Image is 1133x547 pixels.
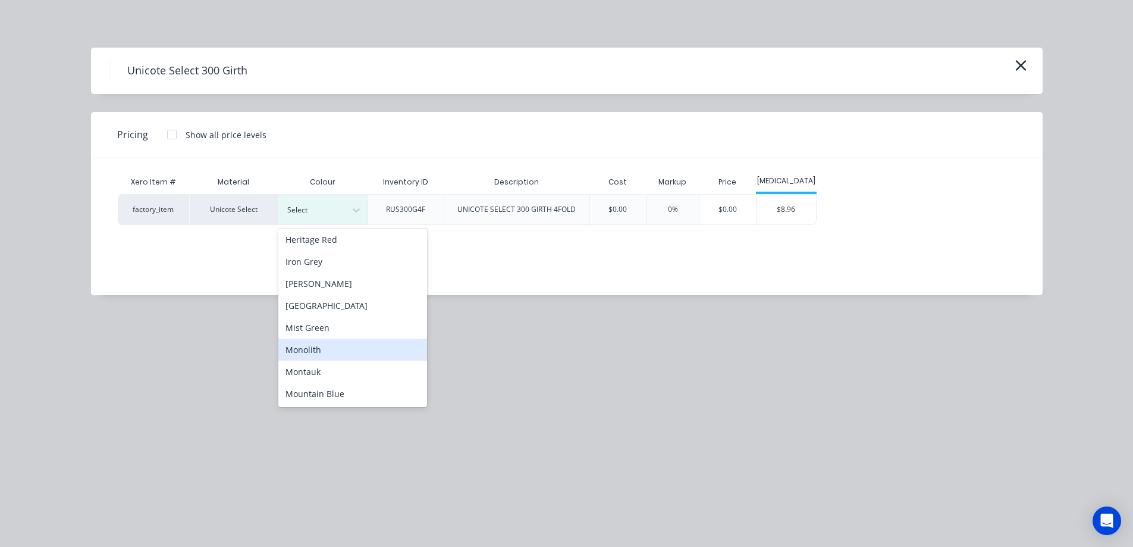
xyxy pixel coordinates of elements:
[457,204,576,215] div: UNICOTE SELECT 300 GIRTH 4FOLD
[186,129,266,141] div: Show all price levels
[189,194,278,225] div: Unicote Select
[1093,507,1121,535] div: Open Intercom Messenger
[118,194,189,225] div: factory_item
[668,204,678,215] div: 0%
[608,204,627,215] div: $0.00
[278,383,427,405] div: Mountain Blue
[386,204,425,215] div: RUS300G4F
[278,170,368,194] div: Colour
[117,127,148,142] span: Pricing
[756,176,817,186] div: [MEDICAL_DATA]
[278,361,427,383] div: Montauk
[278,251,427,273] div: Iron Grey
[189,170,278,194] div: Material
[278,273,427,295] div: [PERSON_NAME]
[699,170,756,194] div: Price
[109,60,265,82] h4: Unicote Select 300 Girth
[118,170,189,194] div: Xero Item #
[278,317,427,339] div: Mist Green
[278,229,427,251] div: Heritage Red
[278,339,427,361] div: Monolith
[699,195,756,224] div: $0.00
[589,170,646,194] div: Cost
[374,167,438,197] div: Inventory ID
[278,295,427,317] div: [GEOGRAPHIC_DATA]
[646,170,699,194] div: Markup
[757,195,816,224] div: $8.96
[278,405,427,427] div: Off White
[485,167,548,197] div: Description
